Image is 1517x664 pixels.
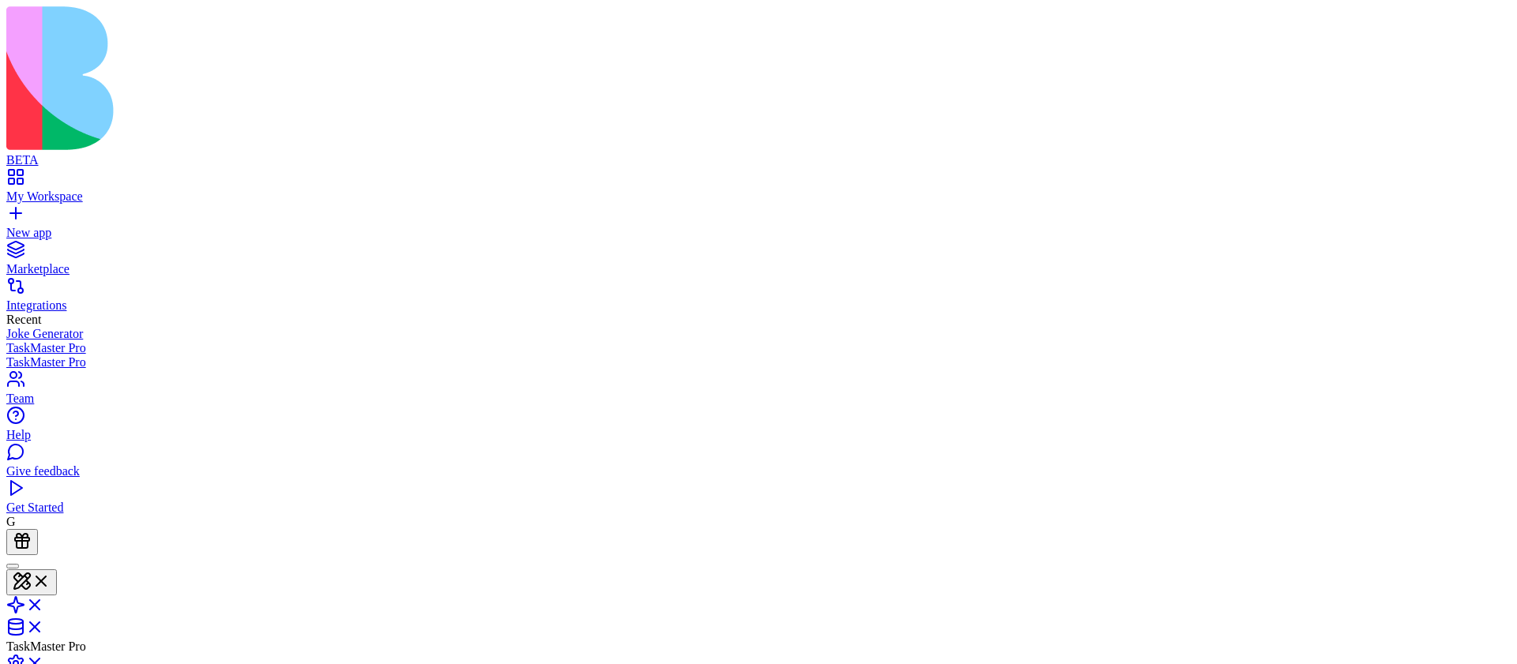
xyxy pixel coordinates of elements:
div: Team [6,392,1511,406]
div: Get Started [6,501,1511,515]
a: Marketplace [6,248,1511,276]
a: Give feedback [6,450,1511,478]
div: My Workspace [6,189,1511,204]
a: Joke Generator [6,327,1511,341]
a: Team [6,377,1511,406]
a: BETA [6,139,1511,167]
a: My Workspace [6,175,1511,204]
a: TaskMaster Pro [6,341,1511,355]
a: Help [6,414,1511,442]
div: Marketplace [6,262,1511,276]
div: Integrations [6,298,1511,313]
a: TaskMaster Pro [6,355,1511,370]
a: New app [6,212,1511,240]
div: Give feedback [6,464,1511,478]
img: logo [6,6,642,150]
div: Help [6,428,1511,442]
a: Get Started [6,486,1511,515]
div: New app [6,226,1511,240]
a: Integrations [6,284,1511,313]
span: TaskMaster Pro [6,640,86,653]
span: G [6,515,16,528]
span: Recent [6,313,41,326]
div: BETA [6,153,1511,167]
